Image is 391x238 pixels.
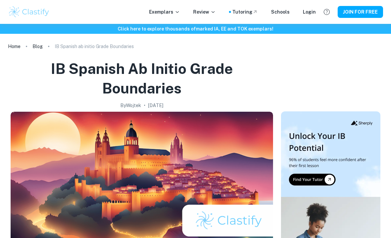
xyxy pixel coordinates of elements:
[55,43,134,50] p: IB Spanish ab initio Grade Boundaries
[149,8,180,16] p: Exemplars
[148,102,163,109] h2: [DATE]
[303,8,316,16] a: Login
[271,8,290,16] a: Schools
[120,102,141,109] h2: By Wojtek
[232,8,258,16] a: Tutoring
[144,102,145,109] p: •
[32,42,43,51] a: Blog
[1,25,390,32] h6: Click here to explore thousands of marked IA, EE and TOK exemplars !
[338,6,383,18] button: JOIN FOR FREE
[193,8,216,16] p: Review
[321,6,332,18] button: Help and Feedback
[8,5,50,19] img: Clastify logo
[11,59,273,98] h1: IB Spanish ab initio Grade Boundaries
[8,42,21,51] a: Home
